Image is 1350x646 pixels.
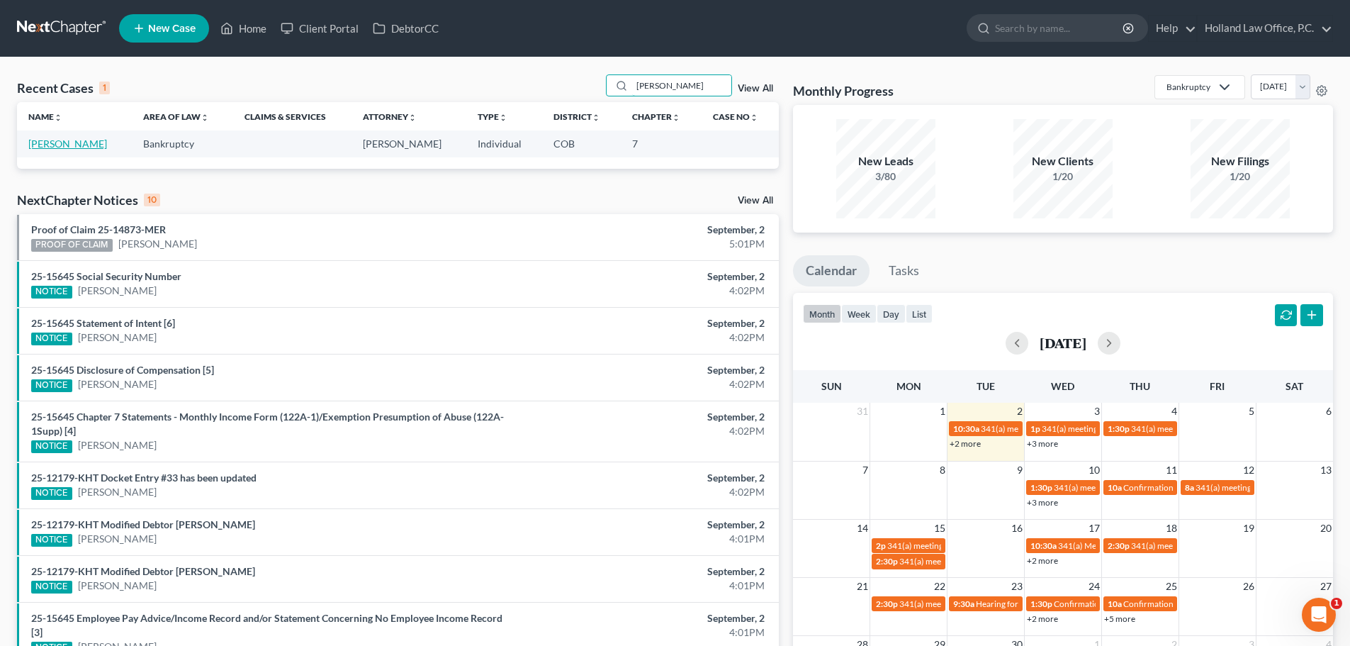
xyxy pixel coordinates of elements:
button: list [906,304,933,323]
span: 2:30p [1108,540,1130,551]
a: +5 more [1104,613,1135,624]
div: 3/80 [836,169,935,184]
span: 31 [855,403,870,420]
span: 341(a) meeting for [PERSON_NAME] [1196,482,1332,493]
a: [PERSON_NAME] [78,532,157,546]
i: unfold_more [592,113,600,122]
i: unfold_more [201,113,209,122]
a: [PERSON_NAME] [78,579,157,593]
h2: [DATE] [1040,335,1086,350]
div: 4:02PM [529,330,765,345]
span: 10a [1108,598,1122,609]
span: 8a [1185,482,1194,493]
div: New Filings [1191,153,1290,169]
a: +2 more [950,438,981,449]
a: 25-12179-KHT Modified Debtor [PERSON_NAME] [31,565,255,577]
span: 16 [1010,520,1024,537]
a: DebtorCC [366,16,446,41]
span: 9 [1016,462,1024,479]
div: NOTICE [31,487,72,500]
a: Help [1149,16,1196,41]
div: NOTICE [31,333,72,345]
a: +3 more [1027,438,1058,449]
div: NOTICE [31,581,72,594]
span: 9:30a [953,598,974,609]
div: NextChapter Notices [17,191,160,208]
span: 10 [1087,462,1101,479]
span: 1:30p [1030,482,1052,493]
a: [PERSON_NAME] [28,138,107,150]
span: Mon [896,380,921,392]
a: Calendar [793,255,870,286]
span: Hearing for [PERSON_NAME] [976,598,1086,609]
th: Claims & Services [233,102,351,130]
a: Tasks [876,255,932,286]
div: September, 2 [529,223,765,237]
a: 25-15645 Statement of Intent [6] [31,317,175,329]
span: 10:30a [1030,540,1057,551]
span: 341(a) meeting for [PERSON_NAME] [1131,540,1268,551]
input: Search by name... [995,15,1125,41]
span: Sat [1286,380,1303,392]
span: 341(a) meeting for [PERSON_NAME] [1054,482,1191,493]
a: 25-15645 Social Security Number [31,270,181,282]
span: Fri [1210,380,1225,392]
a: [PERSON_NAME] [78,438,157,452]
span: Sun [821,380,842,392]
span: 17 [1087,520,1101,537]
i: unfold_more [499,113,507,122]
div: PROOF OF CLAIM [31,239,113,252]
div: 4:01PM [529,625,765,640]
span: 14 [855,520,870,537]
div: 1/20 [1013,169,1113,184]
a: Attorneyunfold_more [363,111,417,122]
span: 1 [938,403,947,420]
a: Proof of Claim 25-14873-MER [31,223,166,235]
div: NOTICE [31,379,72,392]
span: 341(a) meeting for [PERSON_NAME] & [PERSON_NAME] [1042,423,1254,434]
i: unfold_more [408,113,417,122]
a: 25-15645 Chapter 7 Statements - Monthly Income Form (122A-1)/Exemption Presumption of Abuse (122A... [31,411,504,437]
span: 341(a) meeting for [PERSON_NAME] & [PERSON_NAME] [981,423,1193,434]
div: 4:01PM [529,579,765,593]
a: [PERSON_NAME] [78,485,157,499]
span: 2:30p [876,598,898,609]
span: 15 [933,520,947,537]
span: 26 [1242,578,1256,595]
span: 2:30p [876,556,898,567]
div: 4:02PM [529,284,765,298]
h3: Monthly Progress [793,82,894,99]
span: 341(a) meeting for [MEDICAL_DATA][PERSON_NAME] [899,556,1104,567]
i: unfold_more [750,113,758,122]
a: [PERSON_NAME] [78,377,157,391]
a: Nameunfold_more [28,111,62,122]
span: Tue [977,380,995,392]
span: 1:30p [1030,598,1052,609]
span: 25 [1164,578,1179,595]
a: Typeunfold_more [478,111,507,122]
td: COB [542,130,621,157]
span: 22 [933,578,947,595]
div: September, 2 [529,471,765,485]
span: 18 [1164,520,1179,537]
span: 1p [1030,423,1040,434]
span: 23 [1010,578,1024,595]
a: Districtunfold_more [553,111,600,122]
span: 11 [1164,462,1179,479]
span: 13 [1319,462,1333,479]
div: September, 2 [529,410,765,424]
div: NOTICE [31,440,72,453]
span: Wed [1051,380,1074,392]
div: 5:01PM [529,237,765,251]
button: week [841,304,877,323]
div: 4:02PM [529,377,765,391]
span: 5 [1247,403,1256,420]
div: Bankruptcy [1166,81,1210,93]
span: 20 [1319,520,1333,537]
iframe: Intercom live chat [1302,598,1336,632]
a: 25-15645 Employee Pay Advice/Income Record and/or Statement Concerning No Employee Income Record [3] [31,612,502,638]
span: 10a [1108,482,1122,493]
span: 24 [1087,578,1101,595]
a: View All [738,84,773,94]
span: 341(a) meeting for [PERSON_NAME] [899,598,1036,609]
